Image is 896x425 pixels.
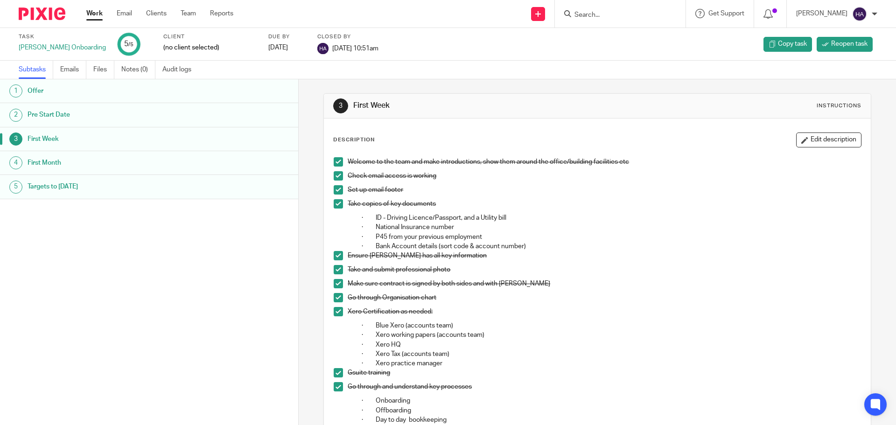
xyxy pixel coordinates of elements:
[86,9,103,18] a: Work
[9,156,22,169] div: 4
[348,307,861,316] p: Xero Certification as needed:
[348,251,861,260] p: Ensure [PERSON_NAME] has all key information
[28,132,202,146] h1: First Week
[146,9,167,18] a: Clients
[60,61,86,79] a: Emails
[9,109,22,122] div: 2
[9,132,22,146] div: 3
[93,61,114,79] a: Files
[163,43,219,52] span: (no client selected)
[362,321,861,330] p: · Blue Xero (accounts team)
[121,61,155,79] a: Notes (0)
[362,406,861,415] p: · Offboarding
[348,199,861,209] p: Take copies of key documents
[348,382,861,391] p: Go through and understand key processes
[163,33,257,41] label: Client
[28,108,202,122] h1: Pre Start Date
[348,185,861,195] p: Set up email footer
[362,213,861,223] p: · ID - Driving Licence/Passport, and a Utility bill
[348,171,861,181] p: Check email access is working
[317,43,329,54] img: svg%3E
[362,396,861,405] p: · Onboarding
[124,39,133,49] div: 5
[362,223,861,232] p: · National Insurance number
[348,265,861,274] p: Take and submit professional photo
[817,102,861,110] div: Instructions
[128,42,133,47] small: /5
[362,340,861,349] p: · Xero HQ
[362,330,861,340] p: · Xero working papers (accounts team)
[317,33,378,41] label: Closed by
[333,98,348,113] div: 3
[362,232,861,242] p: · P45 from your previous employment
[852,7,867,21] img: svg%3E
[348,157,861,167] p: Welcome to the team and make introductions, show them around the office/building facilities etc
[362,359,861,368] p: · Xero practice manager
[9,181,22,194] div: 5
[333,136,375,144] p: Description
[362,415,861,425] p: · Day to day bookkeeping
[348,368,861,377] p: Gsuite training
[268,33,306,41] label: Due by
[19,61,53,79] a: Subtasks
[28,180,202,194] h1: Targets to [DATE]
[362,349,861,359] p: · Xero Tax (accounts team)
[574,11,658,20] input: Search
[9,84,22,98] div: 1
[332,45,378,51] span: [DATE] 10:51am
[268,43,306,52] div: [DATE]
[817,37,873,52] a: Reopen task
[778,39,807,49] span: Copy task
[796,9,847,18] p: [PERSON_NAME]
[353,101,617,111] h1: First Week
[210,9,233,18] a: Reports
[348,279,861,288] p: Make sure contract is signed by both sides and with [PERSON_NAME]
[181,9,196,18] a: Team
[28,84,202,98] h1: Offer
[362,242,861,251] p: · Bank Account details (sort code & account number)
[763,37,812,52] a: Copy task
[28,156,202,170] h1: First Month
[348,293,861,302] p: Go through Organisation chart
[831,39,868,49] span: Reopen task
[708,10,744,17] span: Get Support
[19,7,65,20] img: Pixie
[19,43,106,52] div: [PERSON_NAME] Onboarding
[162,61,198,79] a: Audit logs
[796,132,861,147] button: Edit description
[19,33,106,41] label: Task
[117,9,132,18] a: Email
